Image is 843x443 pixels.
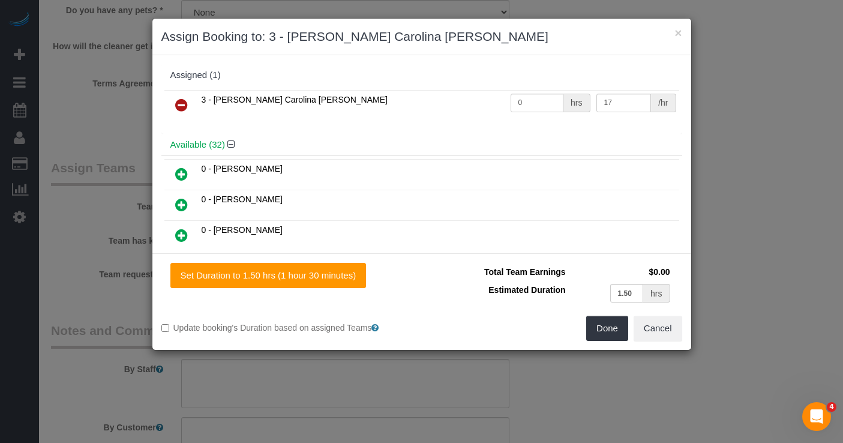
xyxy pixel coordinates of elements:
[431,263,569,281] td: Total Team Earnings
[161,324,169,332] input: Update booking's Duration based on assigned Teams
[827,402,836,412] span: 4
[170,70,673,80] div: Assigned (1)
[634,316,682,341] button: Cancel
[563,94,590,112] div: hrs
[161,28,682,46] h3: Assign Booking to: 3 - [PERSON_NAME] Carolina [PERSON_NAME]
[202,95,388,104] span: 3 - [PERSON_NAME] Carolina [PERSON_NAME]
[202,194,283,204] span: 0 - [PERSON_NAME]
[170,140,673,150] h4: Available (32)
[161,322,413,334] label: Update booking's Duration based on assigned Teams
[643,284,670,303] div: hrs
[488,285,565,295] span: Estimated Duration
[651,94,676,112] div: /hr
[674,26,682,39] button: ×
[170,263,367,288] button: Set Duration to 1.50 hrs (1 hour 30 minutes)
[202,225,283,235] span: 0 - [PERSON_NAME]
[202,164,283,173] span: 0 - [PERSON_NAME]
[569,263,673,281] td: $0.00
[586,316,628,341] button: Done
[802,402,831,431] iframe: Intercom live chat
